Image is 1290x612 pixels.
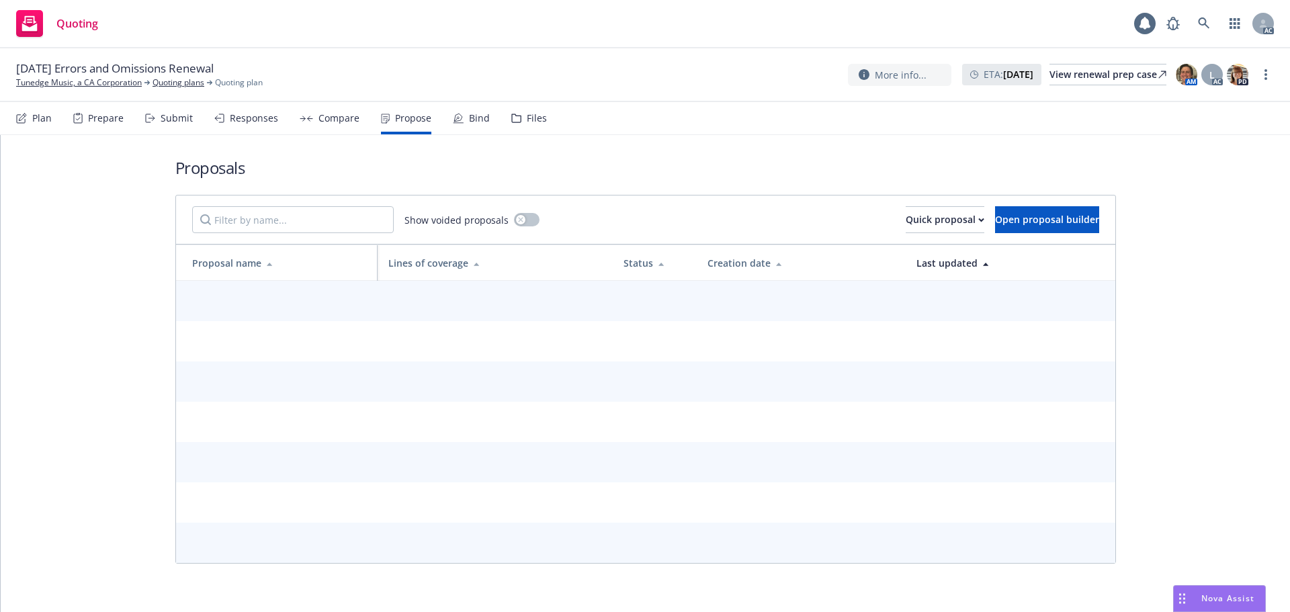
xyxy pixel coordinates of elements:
[1209,68,1215,82] span: L
[623,256,686,270] div: Status
[1049,64,1166,85] a: View renewal prep case
[175,157,1116,179] h1: Proposals
[230,113,278,124] div: Responses
[984,67,1033,81] span: ETA :
[395,113,431,124] div: Propose
[32,113,52,124] div: Plan
[16,77,142,89] a: Tunedge Music, a CA Corporation
[995,213,1099,226] span: Open proposal builder
[1221,10,1248,37] a: Switch app
[707,256,895,270] div: Creation date
[1173,585,1266,612] button: Nova Assist
[916,256,1104,270] div: Last updated
[88,113,124,124] div: Prepare
[875,68,927,82] span: More info...
[404,213,509,227] span: Show voided proposals
[848,64,951,86] button: More info...
[153,77,204,89] a: Quoting plans
[906,206,984,233] button: Quick proposal
[1174,586,1191,611] div: Drag to move
[318,113,359,124] div: Compare
[906,207,984,232] div: Quick proposal
[469,113,490,124] div: Bind
[1003,68,1033,81] strong: [DATE]
[1201,593,1254,604] span: Nova Assist
[1176,64,1197,85] img: photo
[56,18,98,29] span: Quoting
[1049,64,1166,85] div: View renewal prep case
[995,206,1099,233] button: Open proposal builder
[16,60,214,77] span: [DATE] Errors and Omissions Renewal
[527,113,547,124] div: Files
[161,113,193,124] div: Submit
[1258,67,1274,83] a: more
[215,77,263,89] span: Quoting plan
[192,206,394,233] input: Filter by name...
[192,256,367,270] div: Proposal name
[11,5,103,42] a: Quoting
[1160,10,1187,37] a: Report a Bug
[1227,64,1248,85] img: photo
[1191,10,1217,37] a: Search
[388,256,603,270] div: Lines of coverage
